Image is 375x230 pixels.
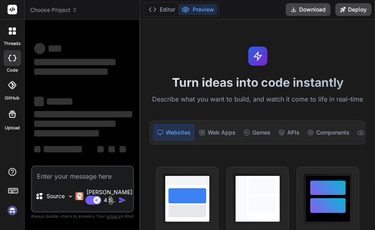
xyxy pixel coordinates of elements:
img: signin [6,204,19,217]
p: Describe what you want to build, and watch it come to life in real-time [145,94,370,105]
button: Download [286,3,331,16]
div: Components [304,124,353,141]
span: ‌ [97,146,104,152]
span: ‌ [34,111,132,117]
span: privacy [106,214,121,218]
span: ‌ [34,97,44,106]
label: code [7,67,18,74]
span: Choose Project [30,6,77,14]
div: Websites [153,124,194,141]
img: Pick Models [67,193,74,200]
span: ‌ [34,68,108,75]
span: ‌ [108,146,115,152]
div: Web Apps [196,124,239,141]
p: [PERSON_NAME] 4 S.. [87,188,132,204]
span: ‌ [48,45,61,52]
span: ‌ [120,146,126,152]
img: attachment [106,196,115,205]
button: Preview [178,4,217,15]
label: Upload [5,125,20,131]
span: ‌ [47,98,72,105]
label: threads [4,40,21,47]
label: GitHub [5,95,19,101]
span: ‌ [34,121,116,127]
img: Claude 4 Sonnet [75,192,83,200]
img: icon [118,196,126,204]
p: Source [46,192,65,200]
button: Deploy [335,3,371,16]
div: Games [240,124,274,141]
span: ‌ [44,146,82,152]
div: APIs [275,124,303,141]
h1: Turn ideas into code instantly [145,75,370,90]
span: ‌ [34,130,99,136]
button: Editor [145,4,178,15]
p: Always double-check its answers. Your in Bind [31,212,134,220]
span: ‌ [34,146,41,152]
span: ‌ [34,59,116,65]
span: ‌ [34,43,45,54]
